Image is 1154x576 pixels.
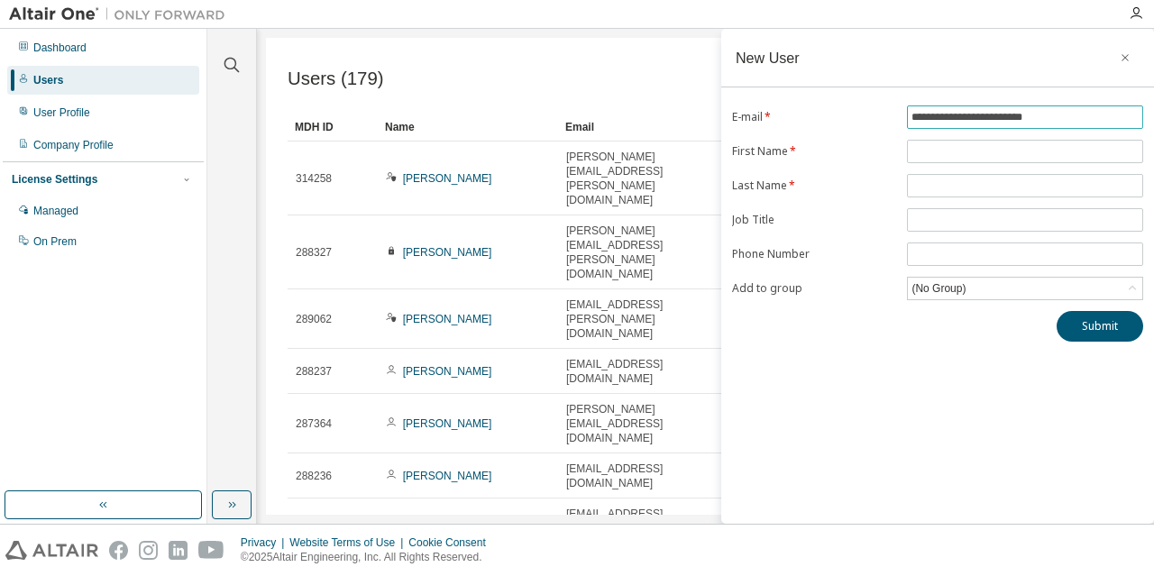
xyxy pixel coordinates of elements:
[33,234,77,249] div: On Prem
[403,313,492,325] a: [PERSON_NAME]
[33,204,78,218] div: Managed
[566,297,730,341] span: [EMAIL_ADDRESS][PERSON_NAME][DOMAIN_NAME]
[566,507,730,535] span: [EMAIL_ADDRESS][DOMAIN_NAME]
[566,462,730,490] span: [EMAIL_ADDRESS][DOMAIN_NAME]
[732,247,896,261] label: Phone Number
[109,541,128,560] img: facebook.svg
[732,178,896,193] label: Last Name
[296,245,332,260] span: 288327
[403,365,492,378] a: [PERSON_NAME]
[403,417,492,430] a: [PERSON_NAME]
[909,279,968,298] div: (No Group)
[289,535,408,550] div: Website Terms of Use
[403,172,492,185] a: [PERSON_NAME]
[33,41,87,55] div: Dashboard
[403,246,492,259] a: [PERSON_NAME]
[296,171,332,186] span: 314258
[566,357,730,386] span: [EMAIL_ADDRESS][DOMAIN_NAME]
[139,541,158,560] img: instagram.svg
[295,113,371,142] div: MDH ID
[33,105,90,120] div: User Profile
[33,73,63,87] div: Users
[169,541,188,560] img: linkedin.svg
[385,113,551,142] div: Name
[296,514,332,528] span: 289213
[908,278,1142,299] div: (No Group)
[403,470,492,482] a: [PERSON_NAME]
[1057,311,1143,342] button: Submit
[566,402,730,445] span: [PERSON_NAME][EMAIL_ADDRESS][DOMAIN_NAME]
[241,550,497,565] p: © 2025 Altair Engineering, Inc. All Rights Reserved.
[296,364,332,379] span: 288237
[198,541,224,560] img: youtube.svg
[732,144,896,159] label: First Name
[296,469,332,483] span: 288236
[732,213,896,227] label: Job Title
[5,541,98,560] img: altair_logo.svg
[296,312,332,326] span: 289062
[288,69,384,89] span: Users (179)
[9,5,234,23] img: Altair One
[241,535,289,550] div: Privacy
[12,172,97,187] div: License Settings
[732,110,896,124] label: E-mail
[408,535,496,550] div: Cookie Consent
[566,150,730,207] span: [PERSON_NAME][EMAIL_ADDRESS][PERSON_NAME][DOMAIN_NAME]
[732,281,896,296] label: Add to group
[736,50,800,65] div: New User
[296,416,332,431] span: 287364
[33,138,114,152] div: Company Profile
[566,224,730,281] span: [PERSON_NAME][EMAIL_ADDRESS][PERSON_NAME][DOMAIN_NAME]
[565,113,731,142] div: Email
